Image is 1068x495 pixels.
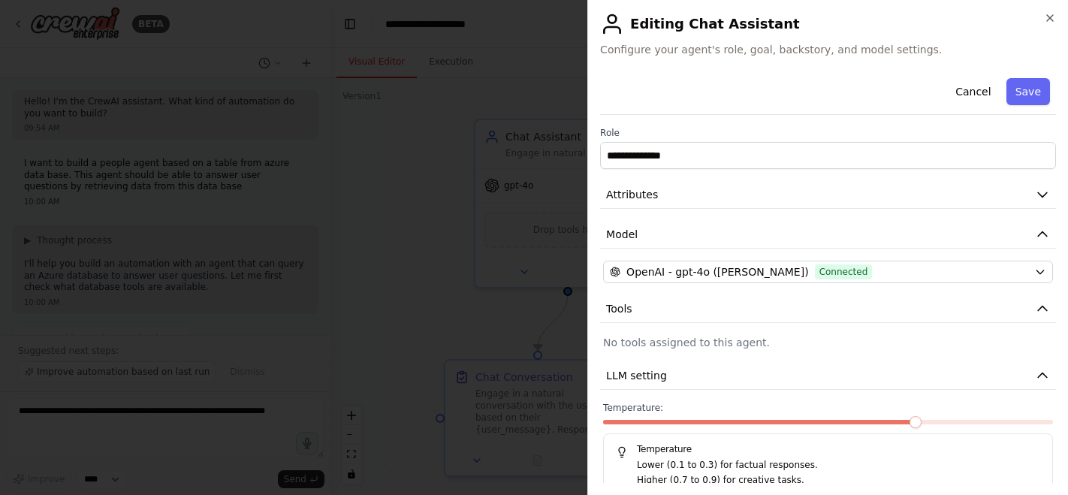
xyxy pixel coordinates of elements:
span: Configure your agent's role, goal, backstory, and model settings. [600,42,1056,57]
span: Temperature: [603,402,663,414]
span: Attributes [606,187,658,202]
button: Cancel [946,78,1000,105]
button: OpenAI - gpt-4o ([PERSON_NAME])Connected [603,261,1053,283]
span: Model [606,227,638,242]
p: Higher (0.7 to 0.9) for creative tasks. [637,473,1040,488]
button: Tools [600,295,1056,323]
button: Attributes [600,181,1056,209]
label: Role [600,127,1056,139]
span: LLM setting [606,368,667,383]
h5: Temperature [616,443,1040,455]
span: Tools [606,301,632,316]
button: Save [1006,78,1050,105]
button: LLM setting [600,362,1056,390]
p: No tools assigned to this agent. [603,335,1053,350]
button: Model [600,221,1056,249]
span: OpenAI - gpt-4o (Asimov) [626,264,809,279]
p: Lower (0.1 to 0.3) for factual responses. [637,458,1040,473]
h2: Editing Chat Assistant [600,12,1056,36]
span: Connected [815,264,873,279]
